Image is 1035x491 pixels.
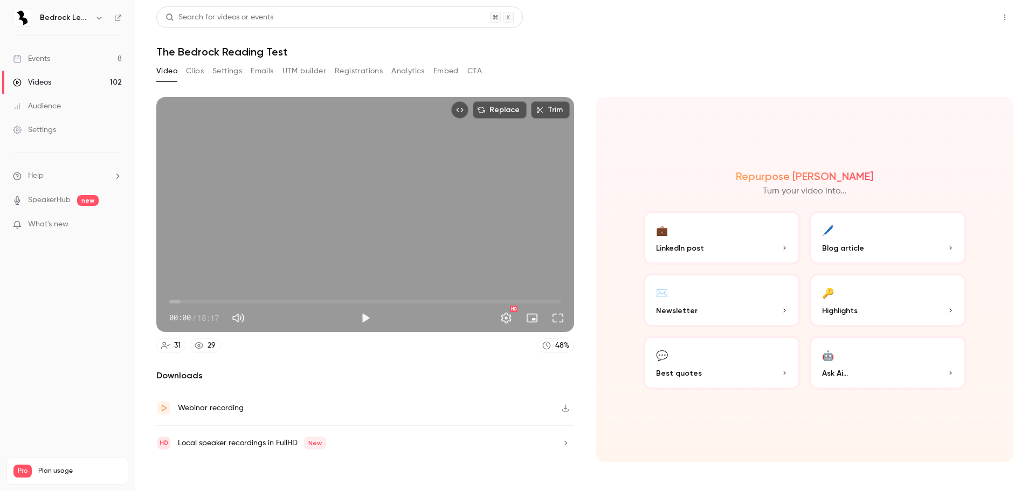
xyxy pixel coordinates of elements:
[227,307,249,329] button: Mute
[13,77,51,88] div: Videos
[304,437,326,449] span: New
[169,312,191,323] span: 00:00
[40,12,91,23] h6: Bedrock Learning
[208,340,216,351] div: 29
[996,9,1013,26] button: Top Bar Actions
[156,369,574,382] h2: Downloads
[763,185,847,198] p: Turn your video into...
[656,243,704,254] span: LinkedIn post
[212,63,242,80] button: Settings
[38,467,121,475] span: Plan usage
[531,101,570,119] button: Trim
[656,347,668,363] div: 💬
[156,338,185,353] a: 31
[555,340,569,351] div: 48 %
[192,312,196,323] span: /
[547,307,569,329] button: Full screen
[521,307,543,329] button: Turn on miniplayer
[156,63,177,80] button: Video
[945,6,988,28] button: Share
[156,45,1013,58] h1: The Bedrock Reading Test
[77,195,99,206] span: new
[355,307,376,329] button: Play
[13,465,32,478] span: Pro
[178,437,326,449] div: Local speaker recordings in FullHD
[190,338,220,353] a: 29
[13,9,31,26] img: Bedrock Learning
[643,273,801,327] button: ✉️Newsletter
[643,336,801,390] button: 💬Best quotes
[28,170,44,182] span: Help
[643,211,801,265] button: 💼LinkedIn post
[736,170,873,183] h2: Repurpose [PERSON_NAME]
[28,219,68,230] span: What's new
[822,368,848,379] span: Ask Ai...
[391,63,425,80] button: Analytics
[656,368,702,379] span: Best quotes
[433,63,459,80] button: Embed
[656,305,698,316] span: Newsletter
[13,125,56,135] div: Settings
[13,101,61,112] div: Audience
[178,402,244,414] div: Webinar recording
[822,305,858,316] span: Highlights
[822,347,834,363] div: 🤖
[169,312,219,323] div: 00:00
[13,170,122,182] li: help-dropdown-opener
[809,273,967,327] button: 🔑Highlights
[656,222,668,238] div: 💼
[809,211,967,265] button: 🖊️Blog article
[174,340,181,351] div: 31
[822,284,834,301] div: 🔑
[251,63,273,80] button: Emails
[282,63,326,80] button: UTM builder
[165,12,273,23] div: Search for videos or events
[197,312,219,323] span: 18:17
[473,101,527,119] button: Replace
[186,63,204,80] button: Clips
[822,222,834,238] div: 🖊️
[495,307,517,329] button: Settings
[656,284,668,301] div: ✉️
[467,63,482,80] button: CTA
[537,338,574,353] a: 48%
[510,306,517,312] div: HD
[451,101,468,119] button: Embed video
[13,53,50,64] div: Events
[809,336,967,390] button: 🤖Ask Ai...
[109,220,122,230] iframe: Noticeable Trigger
[28,195,71,206] a: SpeakerHub
[335,63,383,80] button: Registrations
[822,243,864,254] span: Blog article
